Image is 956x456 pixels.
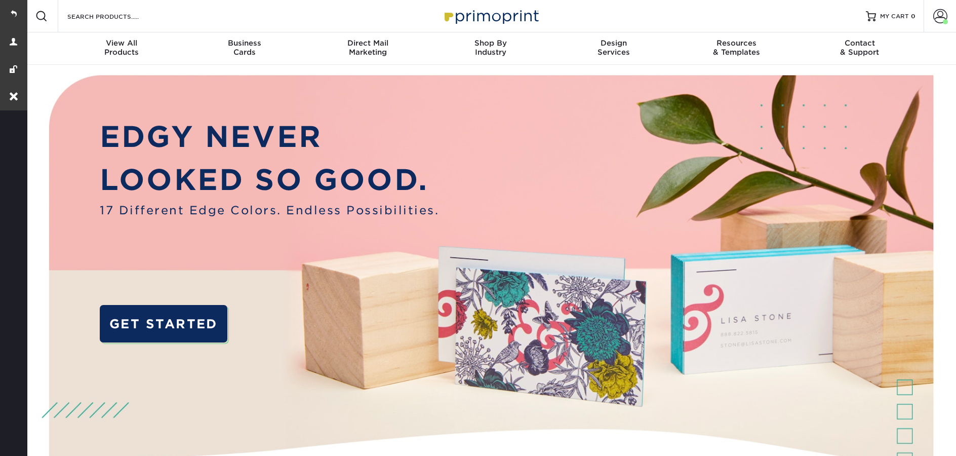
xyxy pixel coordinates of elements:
[798,39,921,48] span: Contact
[100,202,439,219] span: 17 Different Edge Colors. Endless Possibilities.
[798,39,921,57] div: & Support
[60,39,183,48] span: View All
[911,13,915,20] span: 0
[429,32,552,65] a: Shop ByIndustry
[100,159,439,202] p: LOOKED SO GOOD.
[552,39,675,48] span: Design
[675,32,798,65] a: Resources& Templates
[183,39,306,48] span: Business
[100,305,227,343] a: GET STARTED
[306,39,429,48] span: Direct Mail
[306,39,429,57] div: Marketing
[675,39,798,57] div: & Templates
[440,5,541,27] img: Primoprint
[798,32,921,65] a: Contact& Support
[183,39,306,57] div: Cards
[183,32,306,65] a: BusinessCards
[306,32,429,65] a: Direct MailMarketing
[66,10,165,22] input: SEARCH PRODUCTS.....
[60,39,183,57] div: Products
[552,32,675,65] a: DesignServices
[880,12,909,21] span: MY CART
[429,39,552,48] span: Shop By
[429,39,552,57] div: Industry
[675,39,798,48] span: Resources
[60,32,183,65] a: View AllProducts
[552,39,675,57] div: Services
[100,116,439,159] p: EDGY NEVER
